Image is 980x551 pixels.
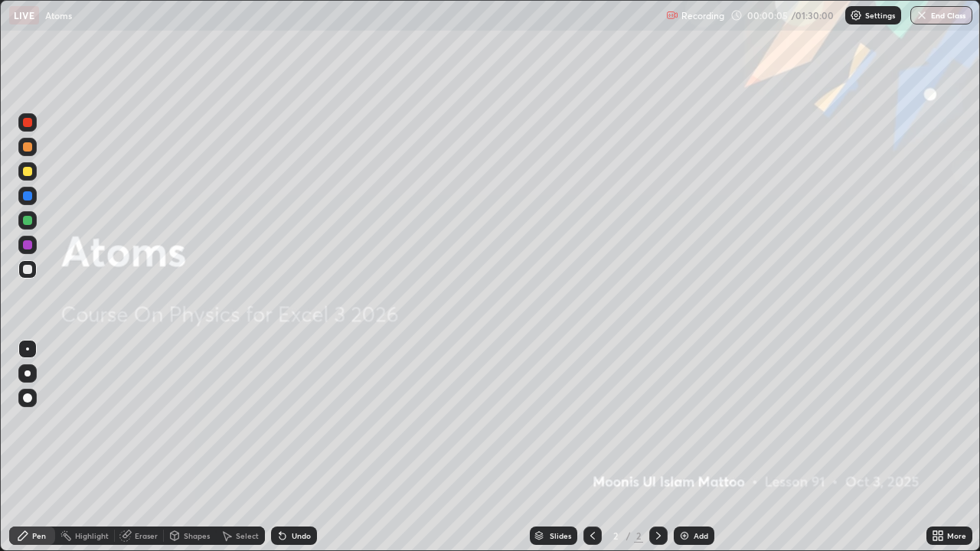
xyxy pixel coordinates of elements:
img: class-settings-icons [850,9,862,21]
img: add-slide-button [678,530,691,542]
div: Highlight [75,532,109,540]
div: Add [694,532,708,540]
button: End Class [910,6,972,24]
img: recording.375f2c34.svg [666,9,678,21]
div: / [626,531,631,540]
div: Shapes [184,532,210,540]
p: Settings [865,11,895,19]
img: end-class-cross [916,9,928,21]
p: Recording [681,10,724,21]
p: Atoms [45,9,72,21]
div: 2 [634,529,643,543]
p: LIVE [14,9,34,21]
div: More [947,532,966,540]
div: Slides [550,532,571,540]
div: 2 [608,531,623,540]
div: Eraser [135,532,158,540]
div: Pen [32,532,46,540]
div: Undo [292,532,311,540]
div: Select [236,532,259,540]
